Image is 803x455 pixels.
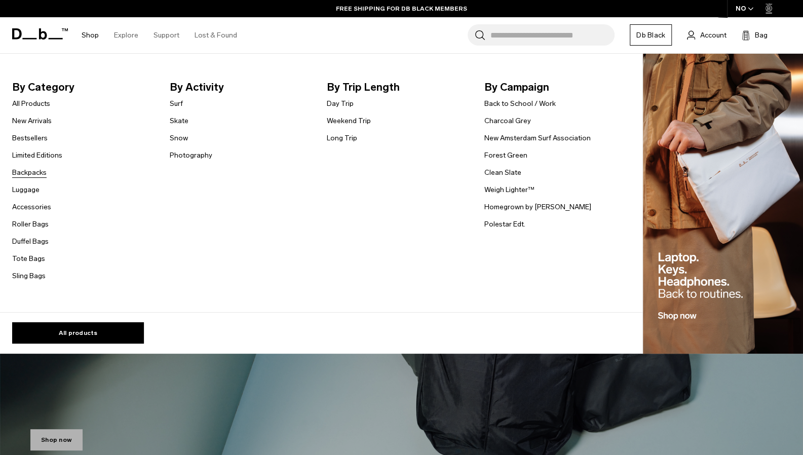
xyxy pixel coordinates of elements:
[484,116,531,126] a: Charcoal Grey
[327,79,468,95] span: By Trip Length
[327,133,357,143] a: Long Trip
[170,98,183,109] a: Surf
[643,54,803,354] img: Db
[12,219,49,230] a: Roller Bags
[12,236,49,247] a: Duffel Bags
[12,116,52,126] a: New Arrivals
[484,184,534,195] a: Weigh Lighter™
[327,116,371,126] a: Weekend Trip
[170,79,311,95] span: By Activity
[12,150,62,161] a: Limited Editions
[630,24,672,46] a: Db Black
[327,98,354,109] a: Day Trip
[170,133,188,143] a: Snow
[687,29,726,41] a: Account
[12,202,51,212] a: Accessories
[484,167,521,178] a: Clean Slate
[12,184,40,195] a: Luggage
[12,79,154,95] span: By Category
[12,98,50,109] a: All Products
[484,202,591,212] a: Homegrown by [PERSON_NAME]
[484,219,525,230] a: Polestar Edt.
[12,133,48,143] a: Bestsellers
[336,4,467,13] a: FREE SHIPPING FOR DB BLACK MEMBERS
[742,29,768,41] button: Bag
[484,150,527,161] a: Forest Green
[12,322,144,344] a: All products
[12,253,45,264] a: Tote Bags
[195,17,237,53] a: Lost & Found
[700,30,726,41] span: Account
[484,79,626,95] span: By Campaign
[12,167,47,178] a: Backpacks
[82,17,99,53] a: Shop
[170,116,188,126] a: Skate
[154,17,179,53] a: Support
[484,133,591,143] a: New Amsterdam Surf Association
[12,271,46,281] a: Sling Bags
[755,30,768,41] span: Bag
[74,17,245,53] nav: Main Navigation
[484,98,556,109] a: Back to School / Work
[170,150,212,161] a: Photography
[114,17,138,53] a: Explore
